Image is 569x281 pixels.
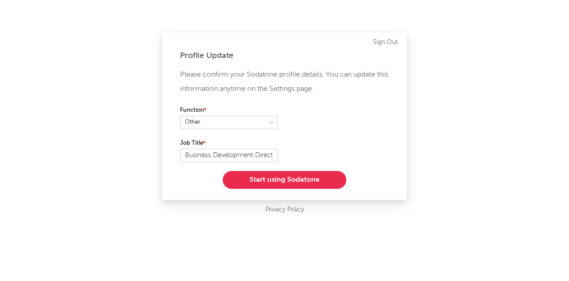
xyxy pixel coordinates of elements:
a: Privacy Policy [265,204,304,216]
p: Please confirm your Sodatone profile details. You can update this information anytime on the Sett... [180,68,389,96]
a: Sign Out [373,37,398,48]
label: Job Title [180,138,278,149]
button: Start using Sodatone [223,171,346,189]
label: Function [180,105,278,116]
div: Profile Update [180,50,389,61]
